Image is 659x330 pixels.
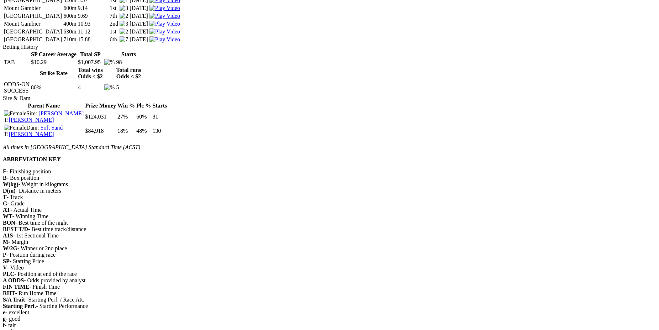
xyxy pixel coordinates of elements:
div: - Margin [3,239,656,245]
td: ODDS-ON SUCCESS [4,81,30,94]
div: - excellent [3,309,656,316]
td: 27% [117,110,135,124]
td: $84,918 [85,124,116,138]
div: - Finishing position [3,168,656,175]
td: 2nd [109,20,118,27]
td: 11.12 [78,28,109,35]
div: - Starting Price [3,258,656,264]
div: - Track [3,194,656,200]
div: Sire & Dam [3,95,656,101]
img: 2 [120,28,128,35]
td: 10.93 [78,20,109,27]
a: [PERSON_NAME] [38,110,84,116]
th: Parent Name [4,102,84,109]
td: 710m [63,36,77,43]
th: Plc % [136,102,151,109]
div: - Finish Time [3,284,656,290]
td: 6th [109,36,118,43]
img: Play Video [149,5,180,11]
b: WT [3,213,12,219]
img: 3 [120,5,128,11]
a: View replay [149,28,180,35]
div: - Best time track/distance [3,226,656,232]
div: - Winning Time [3,213,656,220]
b: B [3,175,7,181]
span: Dam: [26,125,39,131]
a: View replay [149,21,180,27]
td: [DATE] [129,36,148,43]
div: - 1st Sectional Time [3,232,656,239]
td: 630m [63,28,77,35]
td: 60% [136,110,151,124]
td: 1st [109,5,118,12]
td: 600m [63,5,77,12]
b: FIN TIME [3,284,29,290]
img: Female [4,110,26,117]
td: 5 [116,81,141,94]
td: [DATE] [129,12,148,20]
img: Play Video [149,13,180,19]
b: ABBREVIATION KEY [3,156,61,162]
i: All times in [GEOGRAPHIC_DATA] Standard Time (ACST) [3,144,140,150]
td: $1,007.95 [78,59,103,66]
td: 98 [116,59,141,66]
td: 7th [109,12,118,20]
td: TAB [4,59,30,66]
div: - good [3,316,656,322]
div: - Starting Performance [3,303,656,309]
b: g [3,316,6,322]
img: Play Video [149,36,180,43]
b: RHT [3,290,15,296]
img: Play Video [149,21,180,27]
b: Starting Perf. [3,303,36,309]
div: Betting History [3,44,656,50]
div: - Run Home Time [3,290,656,297]
b: AT [3,207,10,213]
img: Female [4,125,26,131]
div: - Winner or 2nd place [3,245,656,252]
a: View replay [149,36,180,42]
td: 15.88 [78,36,109,43]
div: - Best time of the night [3,220,656,226]
b: G [3,200,7,206]
a: [PERSON_NAME] [9,117,54,123]
b: V [3,264,7,271]
div: - Box position [3,175,656,181]
td: 1st [109,28,118,35]
div: - fair [3,322,656,329]
b: f [3,322,5,328]
td: 48% [136,124,151,138]
img: Play Video [149,28,180,35]
td: Mount Gambier [4,20,62,27]
th: Strike Rate [31,67,77,80]
td: Mount Gambier [4,5,62,12]
img: 2 [120,13,128,19]
img: % [104,84,115,91]
th: Starts [116,51,141,58]
b: S/A Trait [3,297,25,303]
a: [PERSON_NAME] [9,131,54,137]
a: View replay [149,5,180,11]
td: $10.29 [31,59,77,66]
td: [GEOGRAPHIC_DATA] [4,36,62,43]
div: T: [4,117,84,123]
th: Prize Money [85,102,116,109]
div: T: [4,131,84,137]
td: 600m [63,12,77,20]
td: 400m [63,20,77,27]
img: % [104,59,115,66]
th: SP Career Average [31,51,77,58]
div: - Weight in kilograms [3,181,656,188]
div: - Odds provided by analyst [3,277,656,284]
span: Sire: [26,110,37,116]
a: Soft Sand [41,125,63,131]
th: Total wins Odds < $2 [78,67,103,80]
div: - Position during race [3,252,656,258]
td: 80% [31,81,77,94]
th: Win % [117,102,135,109]
img: 3 [120,21,128,27]
td: 81 [152,110,167,124]
th: Total runs Odds < $2 [116,67,141,80]
b: BEST T/D [3,226,28,232]
td: [DATE] [129,28,148,35]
